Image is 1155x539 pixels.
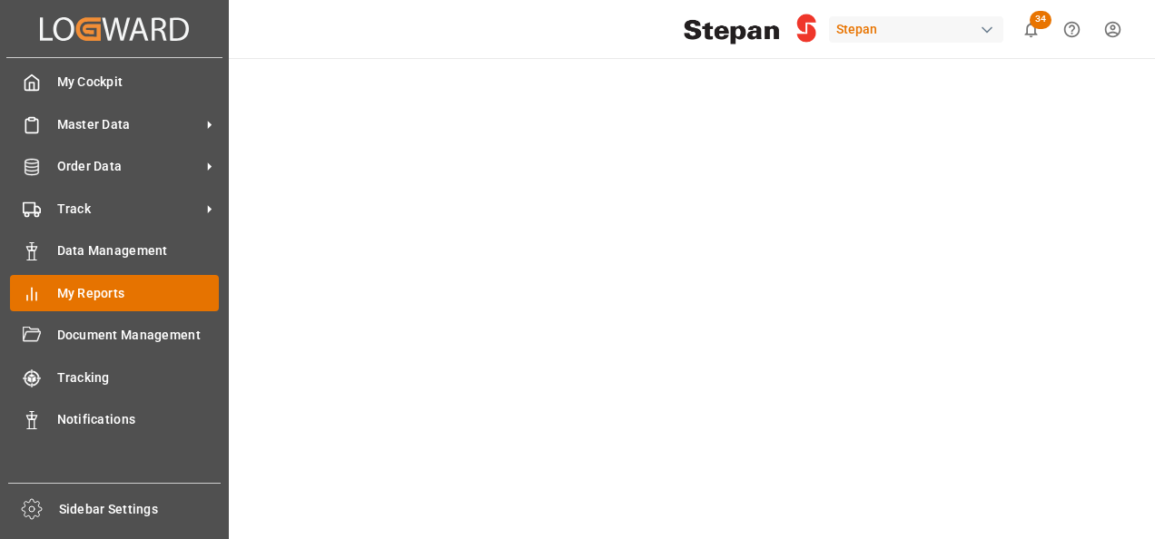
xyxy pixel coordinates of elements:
button: Stepan [829,12,1011,46]
span: Document Management [57,326,220,345]
span: Tracking [57,368,220,387]
span: Data Management [57,241,220,260]
span: 34 [1030,11,1051,29]
button: show 34 new notifications [1011,9,1051,50]
span: Master Data [57,115,201,134]
span: My Cockpit [57,73,220,92]
span: Notifications [57,410,220,429]
div: Stepan [829,16,1003,43]
button: Help Center [1051,9,1092,50]
span: Order Data [57,157,201,176]
a: Document Management [10,318,219,353]
a: My Cockpit [10,64,219,100]
span: My Reports [57,284,220,303]
a: Notifications [10,402,219,437]
img: Stepan_Company_logo.svg.png_1713531530.png [684,14,816,45]
span: Sidebar Settings [59,500,222,519]
a: Tracking [10,359,219,395]
a: My Reports [10,275,219,310]
span: Track [57,200,201,219]
a: Data Management [10,233,219,269]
